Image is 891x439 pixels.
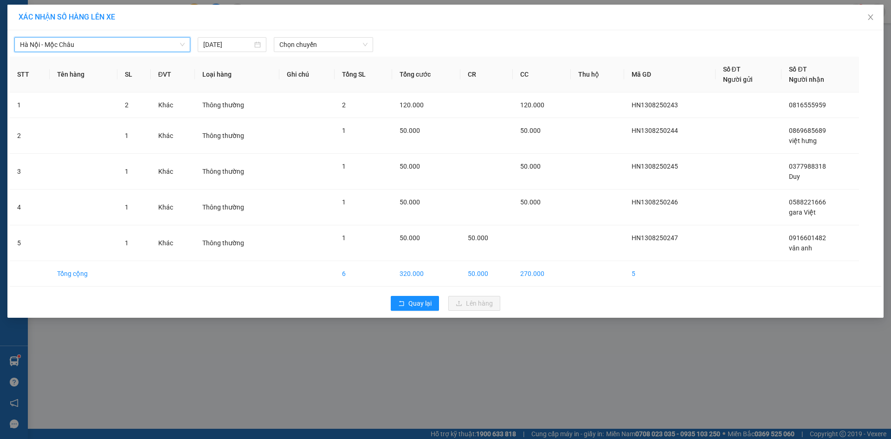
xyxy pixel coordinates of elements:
span: close [867,13,874,21]
span: 0869685689 [789,127,826,134]
span: 50.000 [468,234,488,242]
span: vân anh [789,244,812,252]
th: Ghi chú [279,57,335,92]
td: 6 [335,261,392,287]
th: Mã GD [624,57,716,92]
th: CR [460,57,513,92]
span: 120.000 [400,101,424,109]
td: 5 [10,225,50,261]
th: Thu hộ [571,57,624,92]
td: Thông thường [195,225,279,261]
span: 1 [342,127,346,134]
span: Người nhận: [4,60,46,66]
td: Thông thường [195,118,279,154]
em: Logistics [24,28,53,37]
span: HN1308250243 [632,101,678,109]
td: 1 [10,92,50,118]
span: 1 [125,168,129,175]
td: Khác [151,92,195,118]
span: XÁC NHẬN SỐ HÀNG LÊN XE [19,13,115,21]
span: 1 [125,239,129,247]
span: 1 [125,203,129,211]
span: 0943559551 [93,25,135,33]
td: 320.000 [392,261,460,287]
span: Số ĐT [789,66,807,73]
td: 4 [10,190,50,225]
span: 50.000 [400,127,420,134]
span: 0966180997 [4,66,69,79]
span: Quay lại [408,298,432,308]
span: rollback [398,300,405,308]
span: HN1308250247 [632,234,678,242]
input: 13/08/2025 [203,39,252,50]
span: 1 [342,163,346,170]
span: 0588221666 [789,198,826,206]
span: Hà Nội - Mộc Châu [20,38,185,52]
span: HN1308250245 [632,163,678,170]
span: VP [GEOGRAPHIC_DATA] [75,9,135,23]
span: Duy [789,173,800,180]
span: Người nhận [789,76,824,83]
td: Thông thường [195,190,279,225]
button: Close [858,5,884,31]
td: Thông thường [195,154,279,190]
td: Khác [151,190,195,225]
span: 2 [342,101,346,109]
span: 1 [125,132,129,139]
span: 50.000 [520,198,541,206]
th: Loại hàng [195,57,279,92]
span: 1 [342,234,346,242]
span: XUANTRANG [11,17,65,26]
th: SL [117,57,150,92]
span: HN1308250246 [632,198,678,206]
th: Tên hàng [50,57,117,92]
span: 120.000 [520,101,544,109]
button: uploadLên hàng [448,296,500,311]
span: HN1308250244 [632,127,678,134]
span: HAIVAN [23,5,54,15]
span: Số ĐT [723,66,741,73]
td: 3 [10,154,50,190]
span: quân [32,59,46,66]
button: rollbackQuay lại [391,296,439,311]
span: 0916601482 [789,234,826,242]
span: 50.000 [400,198,420,206]
td: 5 [624,261,716,287]
span: việt hưng [789,137,817,144]
th: Tổng cước [392,57,460,92]
span: 1 [342,198,346,206]
span: 2 [125,101,129,109]
th: Tổng SL [335,57,392,92]
span: 50.000 [520,163,541,170]
th: ĐVT [151,57,195,92]
span: 0816555959 [789,101,826,109]
td: Khác [151,154,195,190]
span: gara Việt [789,209,816,216]
span: 50.000 [400,234,420,242]
td: Thông thường [195,92,279,118]
span: 50.000 [520,127,541,134]
td: 270.000 [513,261,571,287]
td: 2 [10,118,50,154]
span: Người gửi: [4,52,28,58]
td: Tổng cộng [50,261,117,287]
span: 0377988318 [789,163,826,170]
th: STT [10,57,50,92]
span: 50.000 [400,163,420,170]
th: CC [513,57,571,92]
td: Khác [151,118,195,154]
span: Chọn chuyến [279,38,368,52]
td: 50.000 [460,261,513,287]
td: Khác [151,225,195,261]
span: Người gửi [723,76,753,83]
